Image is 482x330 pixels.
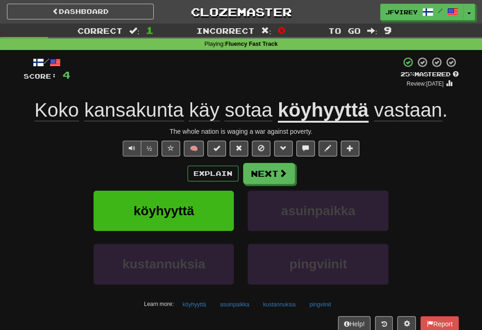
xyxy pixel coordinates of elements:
[407,81,444,87] small: Review: [DATE]
[230,141,248,156] button: Reset to 0% Mastered (alt+r)
[144,301,174,307] small: Learn more:
[258,298,300,311] button: kustannuksia
[401,70,414,78] span: 25 %
[94,191,234,231] button: köyhyyttä
[7,4,154,19] a: Dashboard
[94,244,234,284] button: kustannuksia
[207,141,226,156] button: Set this sentence to 100% Mastered (alt+m)
[274,141,293,156] button: Grammar (alt+g)
[304,298,336,311] button: pingviinit
[177,298,211,311] button: köyhyyttä
[196,26,255,35] span: Incorrect
[252,141,270,156] button: Ignore sentence (alt+i)
[278,25,286,36] span: 0
[141,141,158,156] button: ½
[225,99,272,121] span: sotaa
[289,257,347,271] span: pingviinit
[248,244,388,284] button: pingviinit
[367,27,377,35] span: :
[243,163,295,184] button: Next
[369,99,447,121] span: .
[121,141,158,156] div: Text-to-speech controls
[24,56,70,68] div: /
[281,204,355,218] span: asuinpaikka
[278,99,369,123] u: köyhyyttä
[384,25,392,36] span: 9
[248,191,388,231] button: asuinpaikka
[261,27,271,35] span: :
[168,4,314,20] a: Clozemaster
[123,141,141,156] button: Play sentence audio (ctl+space)
[35,99,79,121] span: Koko
[319,141,337,156] button: Edit sentence (alt+d)
[215,298,254,311] button: asuinpaikka
[162,141,180,156] button: Favorite sentence (alt+f)
[296,141,315,156] button: Discuss sentence (alt+u)
[77,26,123,35] span: Correct
[146,25,154,36] span: 1
[385,8,418,16] span: jfvirey
[63,69,70,81] span: 4
[84,99,184,121] span: kansakunta
[24,127,459,136] div: The whole nation is waging a war against poverty.
[341,141,359,156] button: Add to collection (alt+a)
[438,7,443,14] span: /
[122,257,205,271] span: kustannuksia
[133,204,194,218] span: köyhyyttä
[129,27,139,35] span: :
[401,70,459,79] div: Mastered
[328,26,361,35] span: To go
[374,99,442,121] span: vastaan
[189,99,219,121] span: käy
[380,4,463,20] a: jfvirey /
[184,141,204,156] button: 🧠
[188,166,238,181] button: Explain
[225,41,277,47] strong: Fluency Fast Track
[24,72,57,80] span: Score:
